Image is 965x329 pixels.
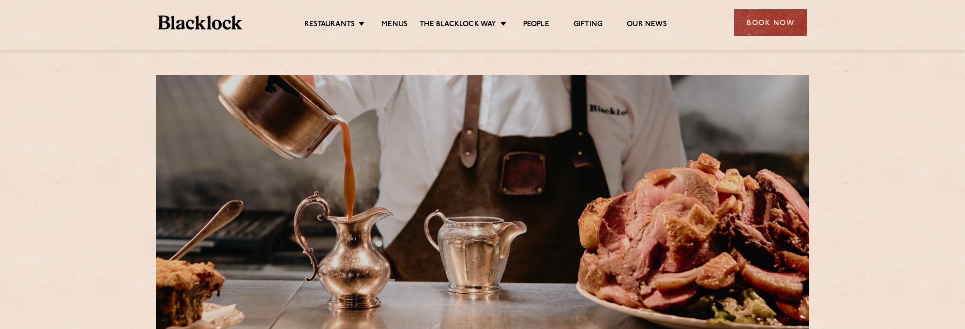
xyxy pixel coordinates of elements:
a: Our News [627,20,667,31]
img: BL_Textured_Logo-footer-cropped.svg [158,16,242,30]
a: People [523,20,549,31]
div: Book Now [734,9,807,36]
a: Restaurants [304,20,355,31]
a: Gifting [573,20,603,31]
a: The Blacklock Way [420,20,496,31]
a: Menus [381,20,407,31]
